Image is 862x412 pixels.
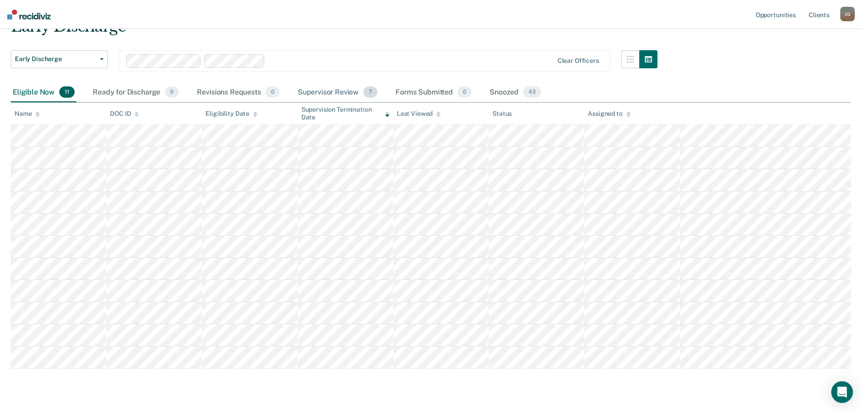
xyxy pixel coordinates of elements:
span: 0 [165,86,179,98]
div: Supervision Termination Date [301,106,390,121]
div: Last Viewed [397,110,441,118]
div: Revisions Requests0 [195,83,281,103]
div: Eligible Now11 [11,83,76,103]
span: 0 [266,86,280,98]
button: JG [840,7,855,21]
div: DOC ID [110,110,139,118]
button: Early Discharge [11,50,108,68]
span: 0 [457,86,471,98]
span: 43 [523,86,541,98]
div: Forms Submitted0 [394,83,473,103]
span: Early Discharge [15,55,96,63]
div: Assigned to [588,110,630,118]
span: 7 [363,86,377,98]
div: Snoozed43 [488,83,543,103]
div: J G [840,7,855,21]
div: Eligibility Date [205,110,257,118]
div: Open Intercom Messenger [831,381,853,403]
div: Supervisor Review7 [296,83,380,103]
div: Name [14,110,40,118]
div: Status [492,110,512,118]
img: Recidiviz [7,9,51,19]
div: Ready for Discharge0 [91,83,181,103]
div: Early Discharge [11,17,657,43]
div: Clear officers [557,57,599,65]
span: 11 [59,86,75,98]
